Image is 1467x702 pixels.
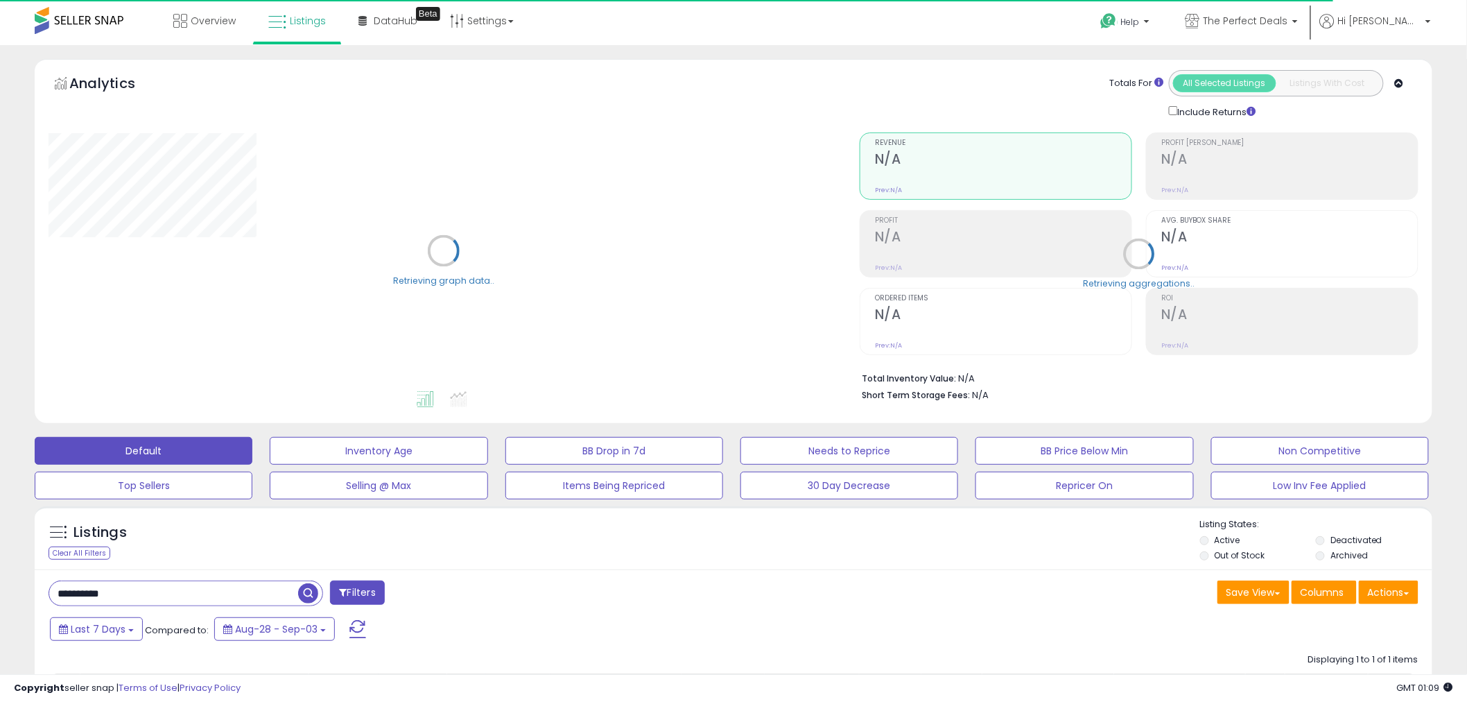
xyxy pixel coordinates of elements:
[1292,581,1357,604] button: Columns
[1173,74,1276,92] button: All Selected Listings
[1121,16,1140,28] span: Help
[1308,653,1418,667] div: Displaying 1 to 1 of 1 items
[1211,437,1429,465] button: Non Competitive
[1084,277,1195,290] div: Retrieving aggregations..
[270,437,487,465] button: Inventory Age
[1211,472,1429,499] button: Low Inv Fee Applied
[374,14,417,28] span: DataHub
[1217,581,1290,604] button: Save View
[1276,74,1379,92] button: Listings With Cost
[1359,581,1418,604] button: Actions
[71,622,125,636] span: Last 7 Days
[1200,518,1432,531] p: Listing States:
[214,617,335,641] button: Aug-28 - Sep-03
[145,624,209,637] span: Compared to:
[740,472,958,499] button: 30 Day Decrease
[1158,103,1273,119] div: Include Returns
[270,472,487,499] button: Selling @ Max
[1110,77,1164,90] div: Totals For
[1100,12,1118,30] i: Get Help
[35,437,252,465] button: Default
[119,681,177,694] a: Terms of Use
[1215,549,1265,561] label: Out of Stock
[1204,14,1288,28] span: The Perfect Deals
[14,681,64,694] strong: Copyright
[393,275,494,287] div: Retrieving graph data..
[1320,14,1431,45] a: Hi [PERSON_NAME]
[1330,549,1368,561] label: Archived
[69,74,162,96] h5: Analytics
[416,7,440,21] div: Tooltip anchor
[505,472,723,499] button: Items Being Repriced
[235,622,318,636] span: Aug-28 - Sep-03
[505,437,723,465] button: BB Drop in 7d
[73,523,127,542] h5: Listings
[1090,2,1163,45] a: Help
[290,14,326,28] span: Listings
[975,437,1193,465] button: BB Price Below Min
[330,581,384,605] button: Filters
[1215,534,1240,546] label: Active
[35,472,252,499] button: Top Sellers
[1338,14,1421,28] span: Hi [PERSON_NAME]
[1330,534,1382,546] label: Deactivated
[49,547,110,560] div: Clear All Filters
[740,437,958,465] button: Needs to Reprice
[975,472,1193,499] button: Repricer On
[180,681,241,694] a: Privacy Policy
[14,682,241,695] div: seller snap | |
[191,14,236,28] span: Overview
[50,617,143,641] button: Last 7 Days
[1397,681,1453,694] span: 2025-09-11 01:09 GMT
[1301,585,1344,599] span: Columns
